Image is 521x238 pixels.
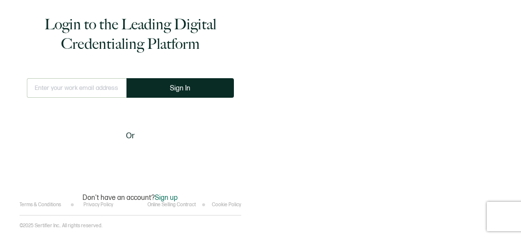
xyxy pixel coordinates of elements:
p: Don't have an account? [83,194,178,202]
span: Or [126,130,135,142]
a: Cookie Policy [212,202,241,208]
a: Terms & Conditions [20,202,61,208]
input: Enter your work email address [27,78,126,98]
a: Privacy Policy [83,202,113,208]
p: ©2025 Sertifier Inc.. All rights reserved. [20,223,103,229]
span: Sign In [170,85,190,92]
h1: Login to the Leading Digital Credentialing Platform [27,15,234,54]
a: Online Selling Contract [147,202,196,208]
button: Sign In [126,78,234,98]
span: Sign up [155,194,178,202]
iframe: To enrich screen reader interactions, please activate Accessibility in Grammarly extension settings [69,149,191,170]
